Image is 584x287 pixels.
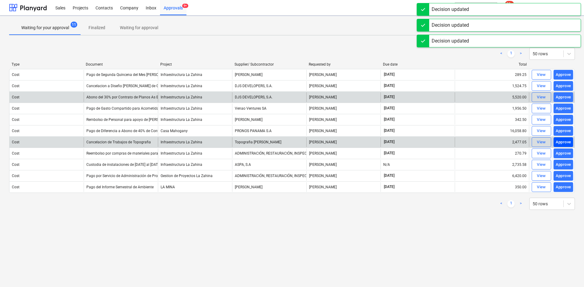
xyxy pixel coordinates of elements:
[306,115,381,125] div: [PERSON_NAME]
[457,62,527,67] div: Total
[383,62,452,67] div: Due date
[554,149,573,158] button: Approve
[86,174,167,178] div: Pago por Servicio de Administración de Proyecto
[532,137,551,147] button: View
[161,140,202,144] span: Infraestructura La Zahina
[235,62,304,67] div: Supplier/ Subcontractor
[532,70,551,80] button: View
[306,182,381,192] div: [PERSON_NAME]
[554,182,573,192] button: Approve
[383,106,395,111] span: [DATE]
[306,160,381,169] div: [PERSON_NAME]
[232,171,306,181] div: ADMINISTRACIÓN, RESTAURACIÓN, INSPECCIÓN Y CONSTRUCCIÓN DE PROYECTOS, S.A.(ARICSA)
[537,105,546,112] div: View
[537,161,546,168] div: View
[455,171,529,181] div: 6,420.00
[232,81,306,91] div: DJS DEVELOPERS, S.A.
[455,182,529,192] div: 350.00
[86,129,225,133] div: Pago de Diferencia a Abono de 40% de Contrato de Paneles Solares Casa Mahogany
[12,174,19,178] div: Cost
[306,149,381,158] div: [PERSON_NAME]
[86,162,189,167] div: Custodia de instalaciones de [DATE] al [DATE][PERSON_NAME]
[12,140,19,144] div: Cost
[306,70,381,80] div: [PERSON_NAME]
[86,84,172,88] div: Cancelacion a Diseño [PERSON_NAME] de Gaviones
[432,6,469,13] div: Decision updated
[455,104,529,113] div: 1,956.50
[12,73,19,77] div: Cost
[532,104,551,113] button: View
[161,73,202,77] span: Infraestructura La Zahina
[556,71,571,78] div: Approve
[556,184,571,191] div: Approve
[232,92,306,102] div: DJS DEVELOPERS, S.A.
[161,185,175,189] span: LA MINA
[86,140,151,144] div: Cancelacion de Trabajos de Topografia
[383,94,395,100] span: [DATE]
[89,25,105,31] p: Finalized
[455,81,529,91] div: 1,524.75
[554,81,573,91] button: Approve
[383,173,395,178] span: [DATE]
[556,128,571,135] div: Approve
[12,95,19,99] div: Cost
[12,118,19,122] div: Cost
[455,160,529,169] div: 2,735.58
[383,117,395,122] span: [DATE]
[554,70,573,80] button: Approve
[86,95,164,99] div: Abono del 30% por Contrato de Planos As Built
[12,151,19,155] div: Cost
[507,50,515,57] a: Page 1 is your current page
[306,81,381,91] div: [PERSON_NAME]
[537,116,546,123] div: View
[455,92,529,102] div: 5,520.00
[556,139,571,146] div: Approve
[306,137,381,147] div: [PERSON_NAME]
[537,128,546,135] div: View
[554,137,573,147] button: Approve
[86,185,154,189] div: Pago del Informe Semestral de Ambiente
[554,126,573,136] button: Approve
[554,258,584,287] div: Widget de chat
[232,126,306,136] div: PRONOS PANAMA S.A
[532,160,551,169] button: View
[161,106,202,111] span: Infraestructura La Zahina
[306,92,381,102] div: [PERSON_NAME]
[532,149,551,158] button: View
[161,84,202,88] span: Infraestructura La Zahina
[554,258,584,287] iframe: Chat Widget
[432,22,469,29] div: Decision updated
[86,118,176,122] div: Rembolso de Personal para apoyo de [PERSON_NAME]
[306,104,381,113] div: [PERSON_NAME]
[120,25,158,31] p: Waiting for approval
[498,50,505,57] a: Previous page
[383,162,390,167] div: N/A
[383,72,395,77] span: [DATE]
[532,182,551,192] button: View
[12,84,19,88] div: Cost
[554,160,573,169] button: Approve
[537,83,546,90] div: View
[232,70,306,80] div: [PERSON_NAME]
[12,162,19,167] div: Cost
[532,81,551,91] button: View
[161,174,213,178] span: Gestion de Proyectos La Zahina
[161,118,202,122] span: Infraestructura La Zahina
[507,200,515,207] a: Page 1 is your current page
[517,50,524,57] a: Next page
[556,150,571,157] div: Approve
[554,92,573,102] button: Approve
[232,160,306,169] div: ASPA, S.A
[455,149,529,158] div: 270.79
[21,25,69,31] p: Waiting for your approval
[383,139,395,145] span: [DATE]
[537,94,546,101] div: View
[554,104,573,113] button: Approve
[182,4,188,8] span: 9+
[232,149,306,158] div: ADMINISTRACIÓN, RESTAURACIÓN, INSPECCIÓN Y CONSTRUCCIÓN DE PROYECTOS, S.A.(ARICSA)
[309,62,378,67] div: Requested by
[537,150,546,157] div: View
[232,115,306,125] div: [PERSON_NAME]
[161,129,188,133] span: Casa Mahogany
[232,104,306,113] div: Venao Ventures SA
